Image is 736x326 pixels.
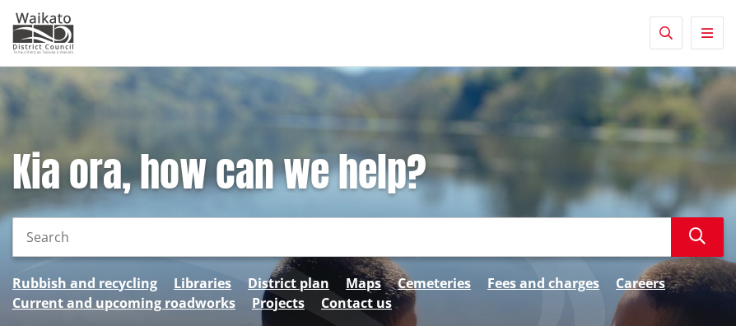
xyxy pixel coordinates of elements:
input: Search input [12,217,671,257]
a: Contact us [321,293,392,313]
a: Careers [616,273,665,293]
a: Cemeteries [398,273,471,293]
img: Waikato District Council - Te Kaunihera aa Takiwaa o Waikato [12,12,74,54]
a: Maps [346,273,381,293]
a: Libraries [174,273,231,293]
h1: Kia ora, how can we help? [12,149,724,197]
a: District plan [248,273,329,293]
a: Projects [252,293,305,313]
a: Current and upcoming roadworks [12,293,235,313]
a: Fees and charges [487,273,599,293]
a: Rubbish and recycling [12,273,157,293]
